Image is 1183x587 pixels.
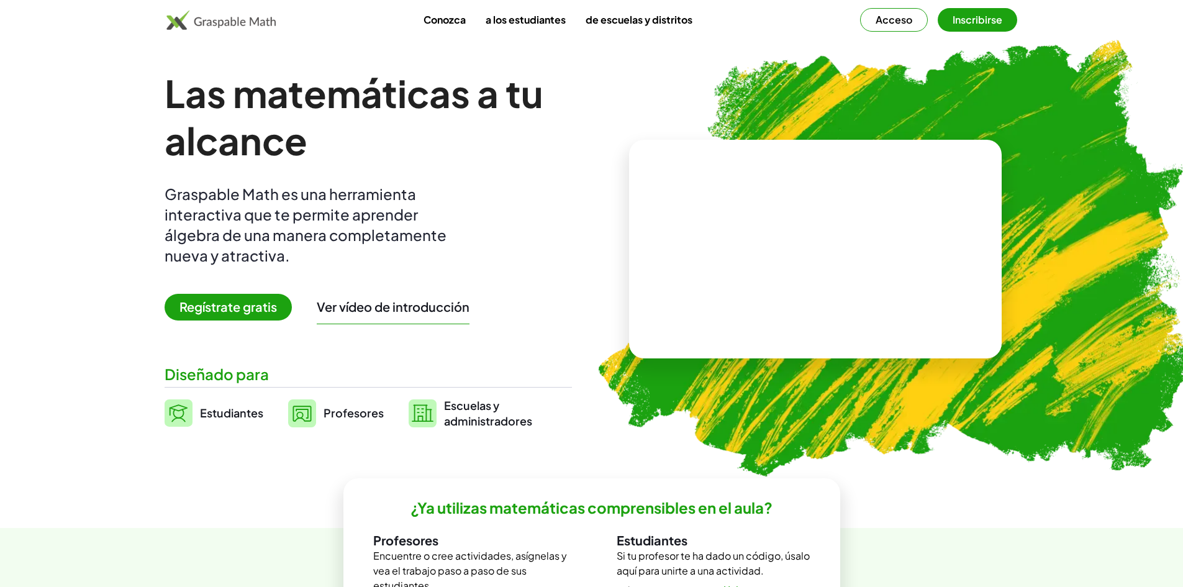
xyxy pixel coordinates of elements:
[444,414,532,428] font: administradores
[288,399,316,427] img: svg%3e
[617,549,810,577] font: Si tu profesor te ha dado un código, úsalo aquí para unirte a una actividad.
[722,202,909,296] video: ¿Qué es esto? Es notación matemática dinámica. Esta notación desempeña un papel fundamental en có...
[414,8,476,31] a: Conozca
[200,406,263,420] font: Estudiantes
[486,13,566,26] font: a los estudiantes
[876,13,912,26] font: Acceso
[179,299,277,314] font: Regístrate gratis
[165,398,263,429] a: Estudiantes
[576,8,702,31] a: de escuelas y distritos
[444,398,499,412] font: Escuelas y
[373,532,438,548] font: Profesores
[424,13,466,26] font: Conozca
[317,299,469,315] button: Ver vídeo de introducción
[586,13,692,26] font: de escuelas y distritos
[288,398,384,429] a: Profesores
[324,406,384,420] font: Profesores
[938,8,1017,32] button: Inscribirse
[409,398,532,429] a: Escuelas yadministradores
[165,184,446,265] font: Graspable Math es una herramienta interactiva que te permite aprender álgebra de una manera compl...
[165,365,269,383] font: Diseñado para
[165,399,193,427] img: svg%3e
[476,8,576,31] a: a los estudiantes
[410,498,773,517] font: ¿Ya utilizas matemáticas comprensibles en el aula?
[317,299,469,314] font: Ver vídeo de introducción
[409,399,437,427] img: svg%3e
[860,8,928,32] button: Acceso
[165,70,543,163] font: Las matemáticas a tu alcance
[953,13,1002,26] font: Inscribirse
[617,532,687,548] font: Estudiantes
